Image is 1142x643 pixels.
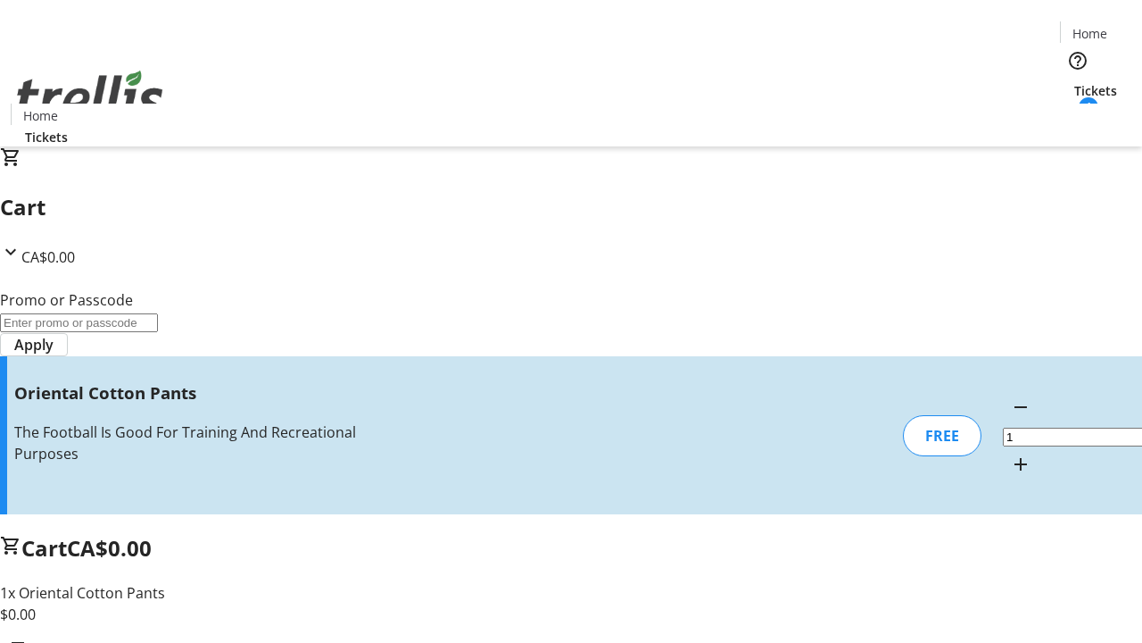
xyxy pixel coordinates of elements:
a: Tickets [11,128,82,146]
span: Home [23,106,58,125]
div: The Football Is Good For Training And Recreational Purposes [14,422,404,464]
button: Decrement by one [1003,389,1039,425]
span: Apply [14,334,54,355]
a: Home [1061,24,1118,43]
span: Tickets [25,128,68,146]
a: Tickets [1060,81,1131,100]
img: Orient E2E Organization 62PuBA5FJd's Logo [11,51,170,140]
span: CA$0.00 [21,247,75,267]
button: Help [1060,43,1096,79]
h3: Oriental Cotton Pants [14,380,404,405]
span: Home [1072,24,1107,43]
a: Home [12,106,69,125]
span: CA$0.00 [67,533,152,563]
span: Tickets [1074,81,1117,100]
div: FREE [903,415,981,456]
button: Increment by one [1003,447,1039,482]
button: Cart [1060,100,1096,136]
